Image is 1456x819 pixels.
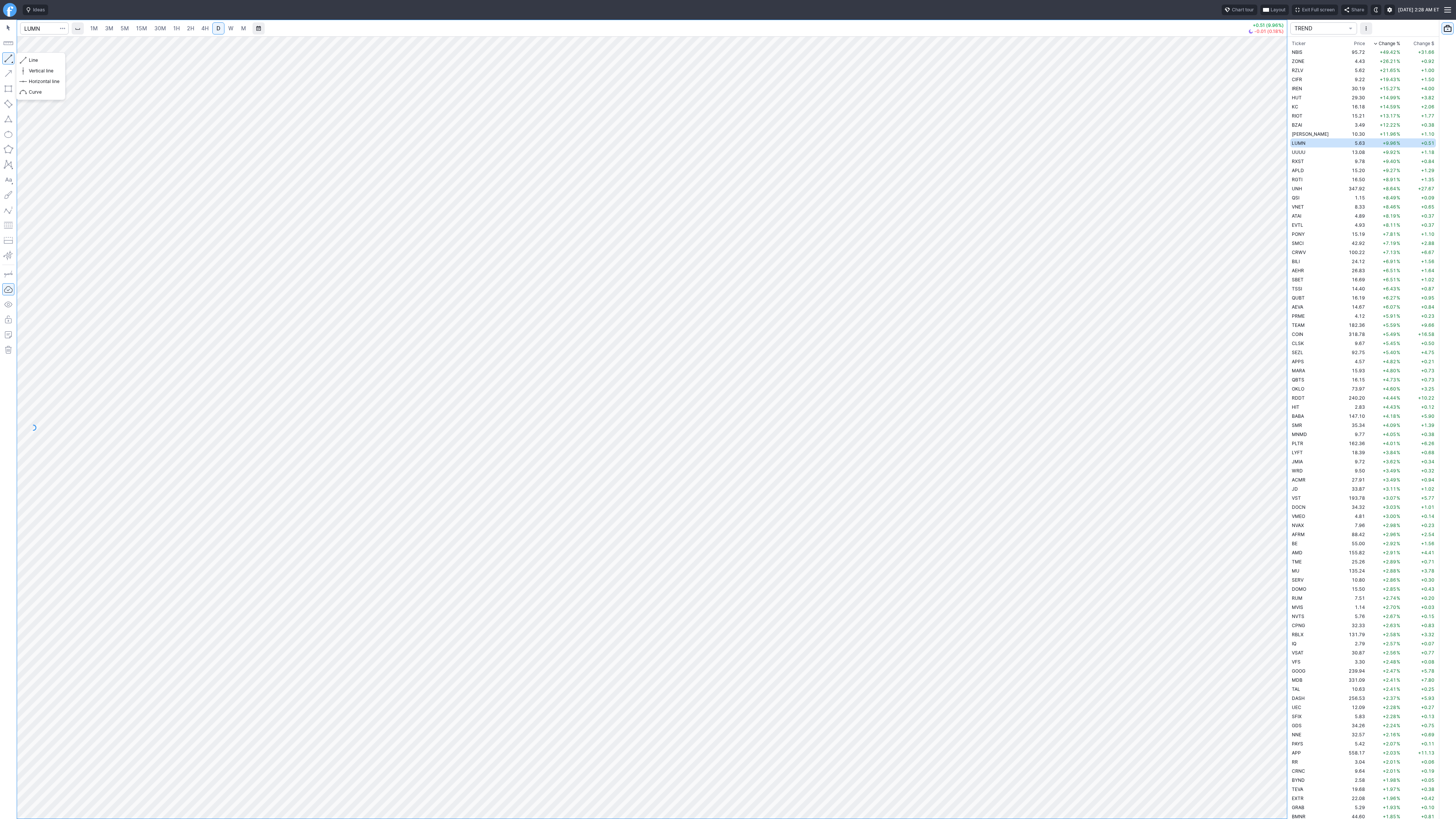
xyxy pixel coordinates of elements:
td: 9.78 [1338,157,1367,166]
span: +0.84 [1421,304,1434,310]
span: +12.22 [1380,122,1396,128]
span: % [1396,140,1400,146]
td: 2.83 [1338,402,1367,411]
span: RZLV [1292,67,1303,73]
div: Ticker [1292,40,1305,47]
td: 4.12 [1338,311,1367,320]
span: +13.17 [1380,113,1396,119]
span: % [1396,222,1400,228]
span: SEZL [1292,350,1303,355]
button: Polygon [2,143,14,155]
td: 347.92 [1338,184,1367,193]
span: ZONE [1292,58,1304,64]
td: 5.63 [1338,138,1367,147]
span: +5.49 [1383,331,1396,337]
td: 15.93 [1338,366,1367,375]
td: 182.36 [1338,320,1367,329]
span: +5.45 [1383,340,1396,346]
button: Portfolio watchlist [1442,22,1454,35]
button: More [1360,22,1372,35]
span: +0.92 [1421,58,1434,64]
span: +0.73 [1421,368,1434,373]
span: % [1396,295,1400,301]
span: 2H [187,25,194,31]
a: 4H [198,22,212,35]
span: +2.88 [1421,240,1434,246]
td: 35.34 [1338,420,1367,430]
button: Lock drawings [2,314,14,326]
span: +0.87 [1421,286,1434,292]
span: PONY [1292,231,1305,237]
td: 3.49 [1338,120,1367,129]
span: % [1396,350,1400,355]
span: % [1396,77,1400,82]
span: +6.67 [1421,249,1434,255]
td: 15.19 [1338,229,1367,238]
button: XABCD [2,158,14,171]
span: +4.75 [1421,350,1434,355]
span: UUUU [1292,149,1305,155]
span: +0.95 [1421,295,1434,301]
td: 16.18 [1338,102,1367,111]
span: 1M [90,25,98,31]
span: +4.01 [1383,441,1396,446]
span: EVTL [1292,222,1303,228]
span: PLTR [1292,441,1303,446]
a: 15M [133,22,151,35]
span: Vertical line [29,67,60,75]
span: KC [1292,104,1298,110]
span: +4.43 [1383,404,1396,410]
span: NBIS [1292,49,1302,55]
span: +0.21 [1421,359,1434,364]
span: SBET [1292,277,1304,282]
span: +1.56 [1421,259,1434,264]
button: Add note [2,329,14,341]
a: 5M [117,22,132,35]
td: 4.93 [1338,220,1367,229]
span: +0.09 [1421,195,1434,201]
td: 1.15 [1338,193,1367,202]
span: +4.09 [1383,422,1396,428]
span: % [1396,131,1400,137]
span: +9.27 [1383,168,1396,173]
button: Interval [72,22,84,35]
a: 3M [102,22,117,35]
span: +0.73 [1421,377,1434,383]
td: 9.22 [1338,75,1367,84]
span: 5M [121,25,129,31]
span: +21.65 [1380,67,1396,73]
span: +6.91 [1383,259,1396,264]
td: 318.78 [1338,329,1367,339]
span: HIT [1292,404,1299,410]
td: 16.19 [1338,293,1367,302]
span: % [1396,195,1400,201]
span: +4.73 [1383,377,1396,383]
td: 162.36 [1338,439,1367,448]
span: +4.82 [1383,359,1396,364]
button: Brush [2,189,14,201]
span: % [1396,441,1400,446]
span: AEHR [1292,268,1304,273]
span: % [1396,286,1400,292]
button: Exit Full screen [1292,5,1338,15]
span: COIN [1292,331,1303,337]
span: % [1396,168,1400,173]
span: +5.40 [1383,350,1396,355]
span: +1.35 [1421,177,1434,182]
span: +0.37 [1421,222,1434,228]
span: +49.42 [1380,49,1396,55]
span: +26.21 [1380,58,1396,64]
span: CIFR [1292,77,1302,82]
span: % [1396,322,1400,328]
td: 240.20 [1338,393,1367,402]
span: ATAI [1292,213,1301,219]
span: Chart tour [1232,6,1254,14]
button: Chart tour [1222,5,1257,15]
span: M [241,25,246,31]
span: % [1396,58,1400,64]
button: Fibonacci retracements [2,219,14,231]
span: +1.02 [1421,277,1434,282]
td: 18.39 [1338,448,1367,457]
span: % [1396,86,1400,91]
span: % [1396,158,1400,164]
